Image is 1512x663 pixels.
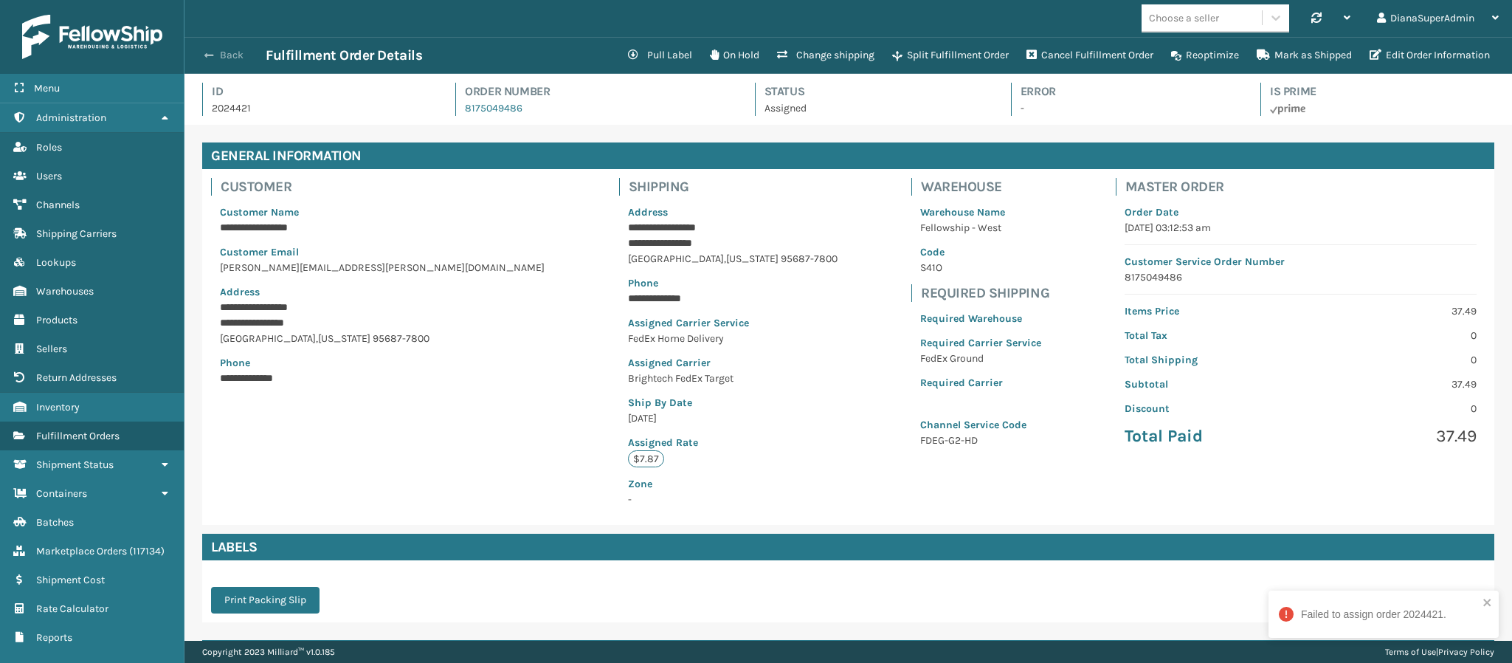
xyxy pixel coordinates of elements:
div: Failed to assign order 2024421. [1301,607,1446,622]
span: Administration [36,111,106,124]
a: 8175049486 [465,102,522,114]
p: Zone [628,476,838,492]
span: Reports [36,631,72,644]
h4: Required Shipping [921,284,1050,302]
h4: Order Number [465,83,728,100]
p: FedEx Home Delivery [628,331,838,346]
h4: Master Order [1125,178,1485,196]
p: Brightech FedEx Target [628,371,838,386]
h4: Customer [221,178,553,196]
p: Channel Service Code [920,417,1041,433]
p: FDEG-G2-HD [920,433,1041,448]
span: [GEOGRAPHIC_DATA] [628,253,724,265]
span: Return Addresses [36,371,117,384]
button: Back [198,49,266,62]
span: Menu [34,82,60,95]
p: Discount [1125,401,1292,416]
span: Shipping Carriers [36,227,117,240]
p: Items Price [1125,303,1292,319]
button: Edit Order Information [1361,41,1499,70]
i: Edit [1370,49,1381,60]
p: Customer Service Order Number [1125,254,1477,269]
i: Cancel Fulfillment Order [1026,49,1037,60]
i: Mark as Shipped [1257,49,1270,60]
span: Channels [36,199,80,211]
p: Required Warehouse [920,311,1041,326]
button: Reoptimize [1162,41,1248,70]
p: Required Carrier [920,375,1041,391]
span: 95687-7800 [781,253,838,265]
h4: Labels [202,534,1494,560]
h4: Warehouse [921,178,1050,196]
span: Shipment Status [36,458,114,471]
p: Copyright 2023 Milliard™ v 1.0.185 [202,641,335,663]
img: logo [22,15,162,59]
span: Address [220,286,260,298]
h4: Shipping [629,178,846,196]
span: Address [628,206,668,219]
p: Assigned Rate [628,435,838,450]
p: [DATE] 03:12:53 am [1125,220,1477,236]
button: Cancel Fulfillment Order [1018,41,1162,70]
h4: Error [1021,83,1234,100]
p: Required Carrier Service [920,335,1041,351]
div: Choose a seller [1149,10,1219,26]
p: Code [920,244,1041,260]
i: Split Fulfillment Order [892,51,902,61]
p: 0 [1309,352,1477,368]
span: [US_STATE] [726,253,779,265]
p: 0 [1309,401,1477,416]
p: Subtotal [1125,377,1292,392]
h4: Status [764,83,984,100]
button: close [1482,597,1493,611]
h3: Fulfillment Order Details [266,47,422,64]
i: Change shipping [777,49,787,60]
h4: General Information [202,142,1494,169]
span: Inventory [36,401,80,413]
span: Shipment Cost [36,574,105,586]
p: Assigned [764,100,984,116]
i: Reoptimize [1171,51,1181,61]
p: FedEx Ground [920,351,1041,366]
p: Order Date [1125,205,1477,220]
span: Users [36,170,62,182]
button: Pull Label [619,41,701,70]
span: Lookups [36,256,76,269]
p: $7.87 [628,450,664,467]
p: Assigned Carrier [628,355,838,371]
p: [DATE] [628,410,838,426]
span: - [628,476,838,506]
i: Pull Label [628,49,638,60]
p: Total Shipping [1125,352,1292,368]
span: ( 117134 ) [129,545,165,557]
p: 2024421 [212,100,429,116]
span: Batches [36,516,74,529]
p: 0 [1309,328,1477,343]
h4: Is Prime [1270,83,1494,100]
p: 37.49 [1309,303,1477,319]
i: On Hold [710,49,719,60]
p: 37.49 [1309,425,1477,447]
span: Fulfillment Orders [36,430,120,442]
p: Phone [628,275,838,291]
p: Phone [220,355,545,371]
p: 8175049486 [1125,269,1477,285]
p: Total Tax [1125,328,1292,343]
p: S41O [920,260,1041,275]
p: Total Paid [1125,425,1292,447]
p: Fellowship - West [920,220,1041,236]
span: Rate Calculator [36,602,108,615]
p: Customer Email [220,244,545,260]
span: Warehouses [36,285,94,298]
button: On Hold [701,41,768,70]
span: Marketplace Orders [36,545,127,557]
p: - [1021,100,1234,116]
span: Products [36,314,77,326]
span: [US_STATE] [318,332,370,345]
span: Containers [36,487,87,500]
p: Warehouse Name [920,205,1041,220]
span: Sellers [36,343,67,355]
button: Change shipping [768,41,883,70]
p: Ship By Date [628,395,838,410]
span: , [316,332,318,345]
